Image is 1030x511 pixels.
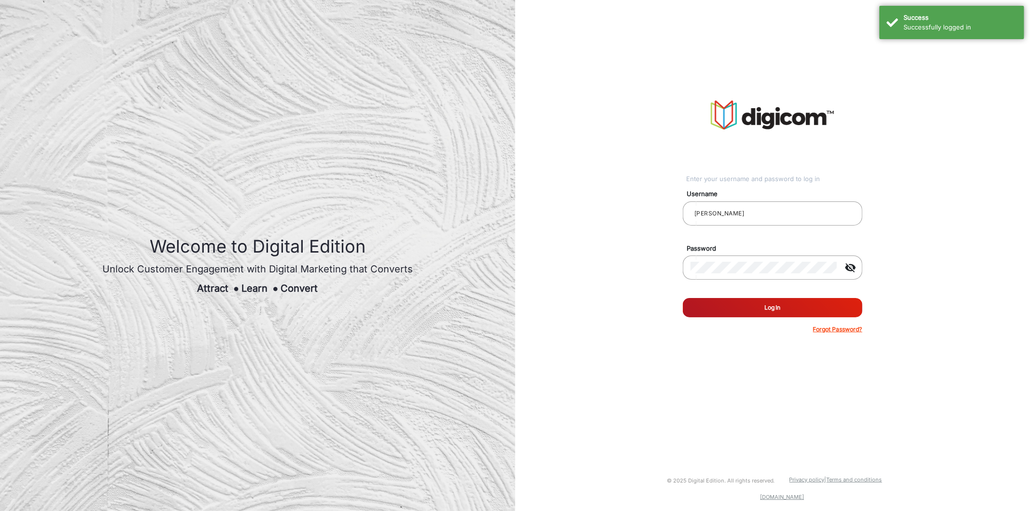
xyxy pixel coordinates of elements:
p: Forgot Password? [813,325,862,334]
div: Enter your username and password to log in [686,174,862,184]
div: Unlock Customer Engagement with Digital Marketing that Converts [102,262,413,276]
a: | [825,476,827,483]
div: Attract Learn Convert [102,281,413,296]
mat-icon: visibility_off [839,262,862,273]
mat-label: Username [679,189,874,199]
div: Success [903,13,1017,23]
h1: Welcome to Digital Edition [102,236,413,257]
button: Log In [683,298,862,317]
span: ● [272,283,278,294]
div: Successfully logged in [903,23,1017,32]
a: Terms and conditions [827,476,882,483]
a: Privacy policy [790,476,825,483]
small: © 2025 Digital Edition. All rights reserved. [667,477,775,484]
input: Your username [691,208,855,219]
a: [DOMAIN_NAME] [760,494,804,500]
img: vmg-logo [711,100,834,129]
mat-label: Password [679,244,874,254]
span: ● [233,283,239,294]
